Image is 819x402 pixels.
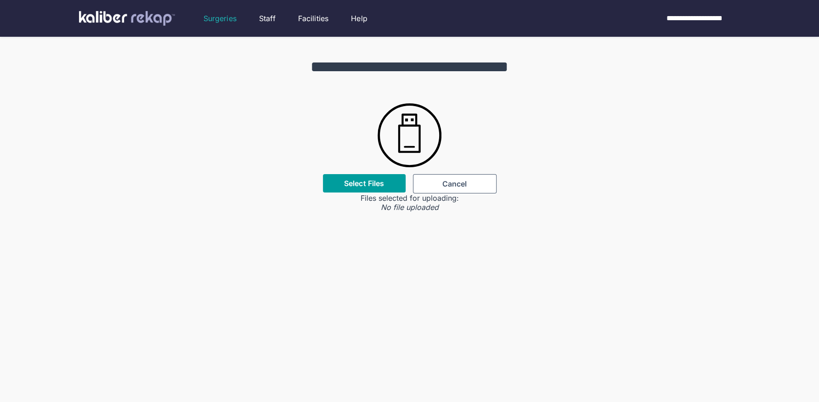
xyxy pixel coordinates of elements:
span: Cancel [442,179,467,188]
label: Select Files [344,179,384,188]
img: kaliber usb [378,96,441,174]
div: No file uploaded [381,203,439,212]
a: Staff [259,13,276,24]
a: Help [351,13,367,24]
img: kaliber labs logo [79,11,175,26]
a: Surgeries [203,13,237,24]
div: Files selected for uploading: [361,193,459,203]
button: Cancel [413,174,497,193]
a: Facilities [298,13,329,24]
